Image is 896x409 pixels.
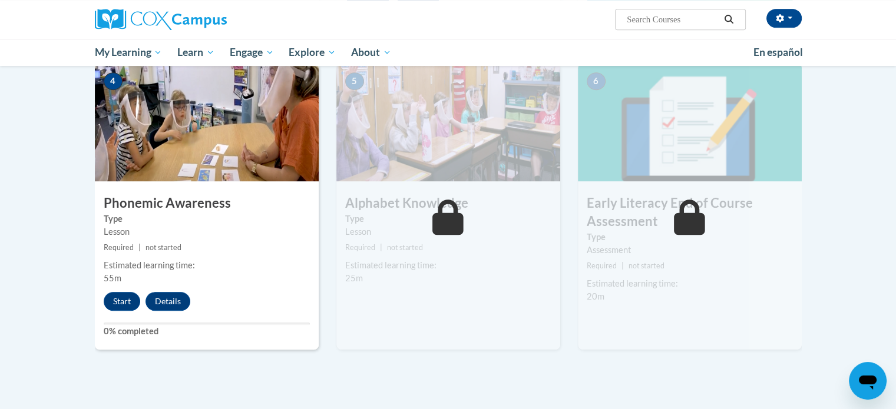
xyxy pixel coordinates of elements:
button: Details [146,292,190,311]
span: About [351,45,391,59]
div: Estimated learning time: [345,259,551,272]
span: En español [753,46,803,58]
label: Type [104,212,310,225]
iframe: Button to launch messaging window [849,362,887,400]
a: My Learning [87,39,170,66]
img: Course Image [336,64,560,181]
img: Course Image [95,64,319,181]
div: Lesson [345,225,551,238]
img: Cox Campus [95,9,227,30]
span: Required [587,261,617,270]
h3: Phonemic Awareness [95,194,319,212]
span: Engage [230,45,274,59]
input: Search Courses [626,12,720,26]
span: | [380,243,382,252]
button: Start [104,292,140,311]
label: 0% completed [104,325,310,338]
span: not started [629,261,664,270]
label: Type [587,231,793,244]
div: Assessment [587,244,793,257]
span: 20m [587,291,604,301]
a: Engage [222,39,282,66]
img: Course Image [578,64,802,181]
span: | [621,261,624,270]
a: Learn [170,39,222,66]
span: 5 [345,72,364,90]
div: Estimated learning time: [104,259,310,272]
div: Main menu [77,39,819,66]
span: Learn [177,45,214,59]
div: Estimated learning time: [587,277,793,290]
a: Cox Campus [95,9,319,30]
span: 25m [345,273,363,283]
div: Lesson [104,225,310,238]
button: Search [720,12,738,26]
span: Required [104,243,134,252]
a: Explore [281,39,343,66]
span: Explore [289,45,336,59]
a: About [343,39,399,66]
button: Account Settings [766,9,802,28]
span: 6 [587,72,606,90]
span: not started [387,243,423,252]
span: 4 [104,72,123,90]
span: | [138,243,141,252]
h3: Early Literacy End of Course Assessment [578,194,802,231]
span: not started [146,243,181,252]
a: En español [746,40,811,65]
span: My Learning [94,45,162,59]
label: Type [345,212,551,225]
span: Required [345,243,375,252]
h3: Alphabet Knowledge [336,194,560,212]
span: 55m [104,273,121,283]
